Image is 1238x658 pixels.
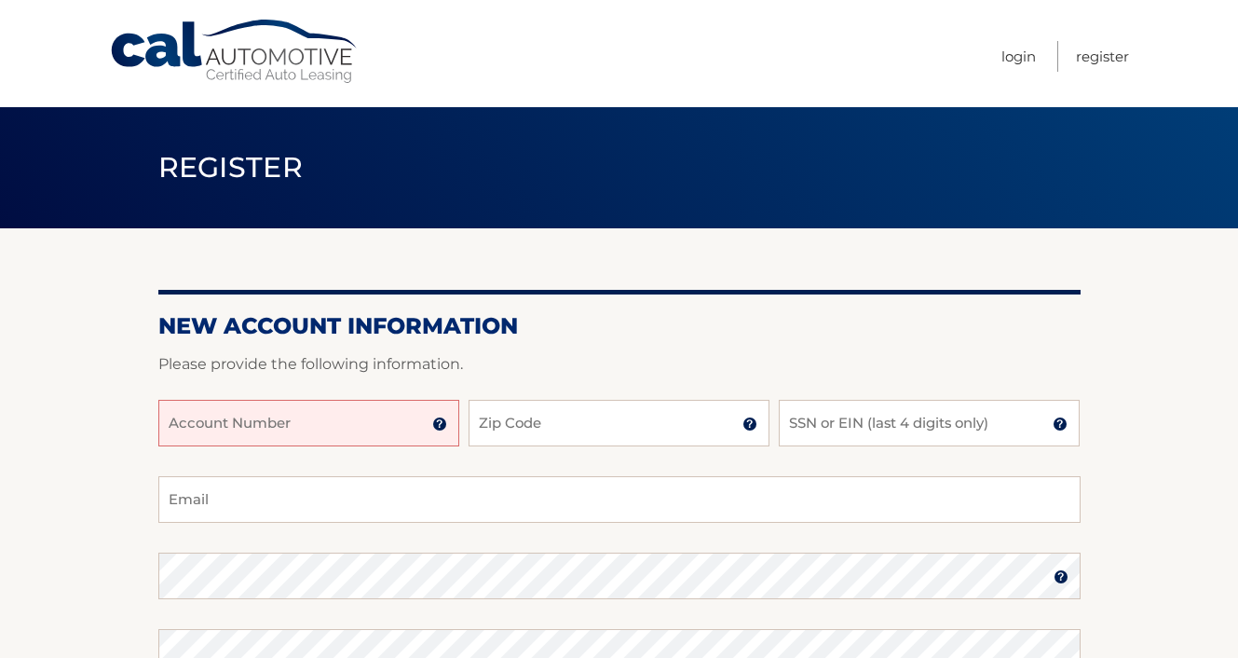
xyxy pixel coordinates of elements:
input: Zip Code [469,400,769,446]
h2: New Account Information [158,312,1081,340]
a: Cal Automotive [109,19,361,85]
input: SSN or EIN (last 4 digits only) [779,400,1080,446]
a: Register [1076,41,1129,72]
img: tooltip.svg [432,417,447,432]
p: Please provide the following information. [158,351,1081,377]
img: tooltip.svg [1054,569,1068,584]
img: tooltip.svg [1053,417,1068,432]
input: Account Number [158,400,459,446]
a: Login [1001,41,1036,72]
input: Email [158,476,1081,523]
img: tooltip.svg [742,417,757,432]
span: Register [158,150,304,185]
